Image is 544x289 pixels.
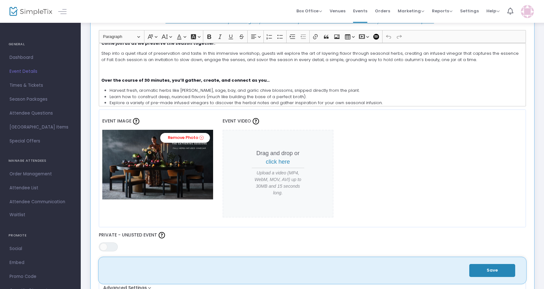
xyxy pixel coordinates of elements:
[101,50,519,63] span: Step into a quiet ritual of preservation and taste. In this immersive workshop, guests will explo...
[9,109,71,117] span: Attendee Questions
[133,118,139,124] img: question-mark
[486,8,500,14] span: Help
[252,149,304,166] p: Drag and drop or
[9,198,71,206] span: Attendee Communication
[9,259,71,267] span: Embed
[9,154,72,167] h4: MANAGE ATTENDEES
[99,258,526,267] label: Enable Event Access Restriction
[9,184,71,192] span: Attendee List
[469,264,515,277] button: Save
[9,170,71,178] span: Order Management
[99,30,526,43] div: Editor toolbar
[223,118,251,124] span: Event Video
[100,32,143,41] button: Paragraph
[9,212,25,218] span: Waitlist
[9,81,71,90] span: Times & Tickets
[330,3,345,19] span: Venues
[102,130,213,199] img: 638926170610285394vinegar.jpg
[296,8,322,14] span: Box Office
[101,40,215,46] strong: Come join us as we preserve the season together.
[9,273,71,281] span: Promo Code
[9,95,71,104] span: Season Packages
[9,229,72,242] h4: PROMOTE
[266,159,290,165] span: click here
[102,118,131,124] span: Event Image
[253,118,259,124] img: question-mark
[9,123,71,131] span: [GEOGRAPHIC_DATA] Items
[9,53,71,62] span: Dashboard
[252,170,304,196] span: Upload a video (MP4, WebM, MOV, AVI) up to 30MB and 15 seconds long.
[101,77,270,83] strong: Over the course of 30 minutes, you’ll gather, create, and connect as you…
[9,38,72,51] h4: GENERAL
[9,137,71,145] span: Special Offers
[99,230,526,240] label: Private - Unlisted Event
[375,3,390,19] span: Orders
[460,3,479,19] span: Settings
[398,8,424,14] span: Marketing
[110,87,359,93] span: Harvest fresh, aromatic herbs like [PERSON_NAME], sage, bay, and garlic chive blossoms, snipped d...
[110,94,306,100] span: Learn how to construct deep, nuanced flavors (much like building the base of a perfect broth).
[353,3,367,19] span: Events
[432,8,452,14] span: Reports
[110,100,383,106] span: Explore a variety of pre-made infused vinegars to discover the herbal notes and gather inspiratio...
[9,245,71,253] span: Social
[160,133,210,143] a: Remove Photo
[103,33,136,41] span: Paragraph
[99,43,526,106] div: Rich Text Editor, main
[9,67,71,76] span: Event Details
[159,232,165,238] img: question-mark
